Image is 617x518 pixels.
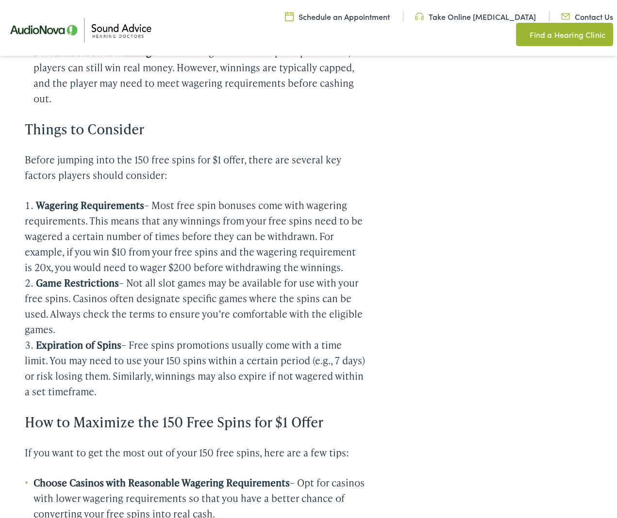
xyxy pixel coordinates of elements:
[25,445,366,460] p: If you want to get the most out of your 150 free spins, here are a few tips:
[561,11,570,22] img: Icon representing mail communication in a unique green color, indicative of contact or communicat...
[415,11,536,22] a: Take Online [MEDICAL_DATA]
[36,198,144,212] strong: Wagering Requirements
[516,29,525,40] img: Map pin icon in a unique green color, indicating location-related features or services.
[25,197,366,275] li: – Most free spin bonuses come with wagering requirements. This means that any winnings from your ...
[561,11,613,22] a: Contact Us
[285,11,294,22] img: Calendar icon in a unique green color, symbolizing scheduling or date-related features.
[25,121,366,137] h3: Things to Consider
[25,152,366,183] p: Before jumping into the 150 free spins for $1 offer, there are several key factors players should...
[33,476,290,489] strong: Choose Casinos with Reasonable Wagering Requirements
[25,337,366,399] li: – Free spins promotions usually come with a time limit. You may need to use your 150 spins within...
[25,44,366,106] li: – Even though it’s a low deposit promotion, players can still win real money. However, winnings a...
[25,275,366,337] li: – Not all slot games may be available for use with your free spins. Casinos often designate speci...
[415,11,424,22] img: Headphone icon in a unique green color, suggesting audio-related services or features.
[36,338,121,352] strong: Expiration of Spins
[285,11,390,22] a: Schedule an Appointment
[25,414,366,430] h3: How to Maximize the 150 Free Spins for $1 Offer
[516,23,613,46] a: Find a Hearing Clinic
[36,276,119,290] strong: Game Restrictions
